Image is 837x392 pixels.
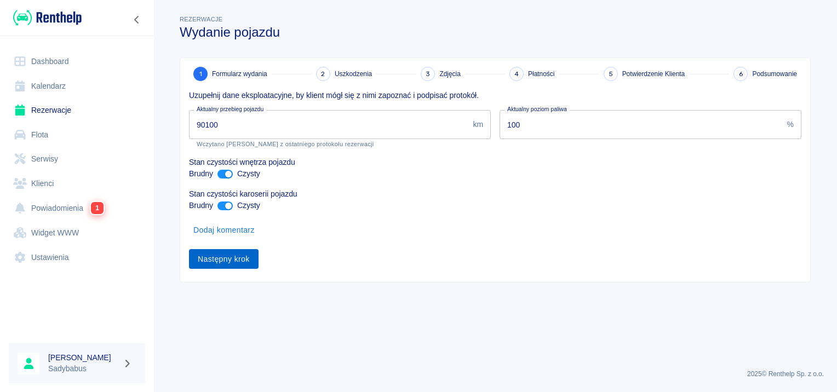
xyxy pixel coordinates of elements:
[507,105,567,113] label: Aktualny poziom paliwa
[189,200,213,211] p: Brudny
[473,119,483,130] p: km
[189,168,213,180] p: Brudny
[514,68,519,80] span: 4
[180,25,811,40] h3: Wydanie pojazdu
[199,68,202,80] span: 1
[48,363,118,374] p: Sadybabus
[9,221,145,245] a: Widget WWW
[237,168,260,180] p: Czysty
[189,90,801,101] p: Uzupełnij dane eksploatacyjne, by klient mógł się z nimi zapoznać i podpisać protokół.
[91,202,104,214] span: 1
[212,69,267,79] span: Formularz wydania
[48,352,118,363] h6: [PERSON_NAME]
[129,13,145,27] button: Zwiń nawigację
[189,157,801,168] p: Stan czystości wnętrza pojazdu
[9,123,145,147] a: Flota
[180,16,222,22] span: Rezerwacje
[9,147,145,171] a: Serwisy
[237,200,260,211] p: Czysty
[9,98,145,123] a: Rezerwacje
[335,69,372,79] span: Uszkodzenia
[13,9,82,27] img: Renthelp logo
[739,68,743,80] span: 6
[167,369,824,379] p: 2025 © Renthelp Sp. z o.o.
[9,9,82,27] a: Renthelp logo
[189,249,259,269] button: Następny krok
[622,69,685,79] span: Potwierdzenie Klienta
[197,105,263,113] label: Aktualny przebieg pojazdu
[321,68,325,80] span: 2
[528,69,554,79] span: Płatności
[787,119,794,130] p: %
[439,69,460,79] span: Zdjęcia
[9,49,145,74] a: Dashboard
[189,188,801,200] p: Stan czystości karoserii pojazdu
[9,195,145,221] a: Powiadomienia1
[426,68,430,80] span: 3
[9,245,145,270] a: Ustawienia
[609,68,613,80] span: 5
[752,69,797,79] span: Podsumowanie
[189,220,259,240] button: Dodaj komentarz
[9,74,145,99] a: Kalendarz
[9,171,145,196] a: Klienci
[197,141,483,148] p: Wczytano [PERSON_NAME] z ostatniego protokołu rezerwacji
